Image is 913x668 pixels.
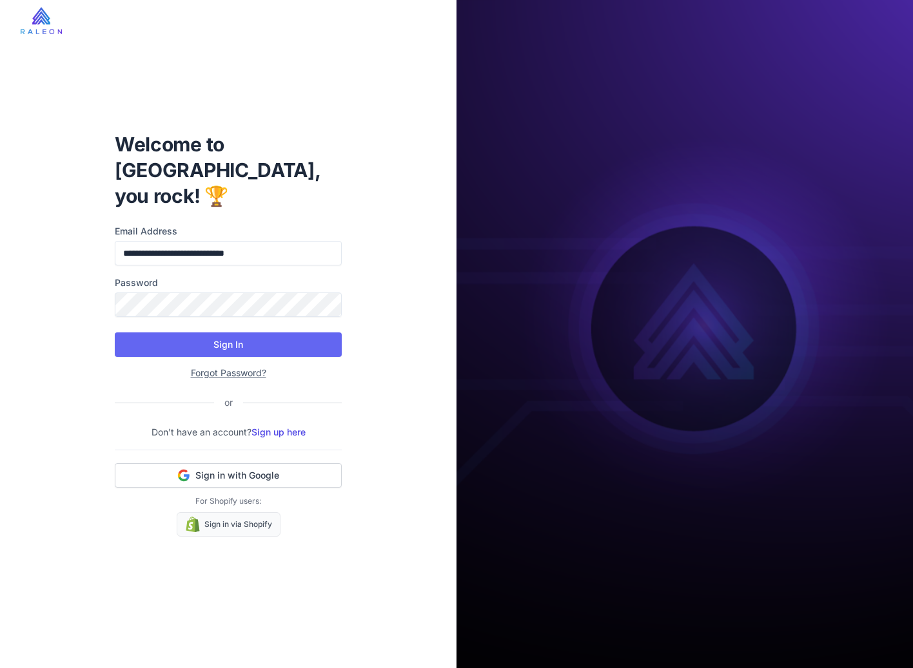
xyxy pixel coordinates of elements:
label: Password [115,276,342,290]
p: For Shopify users: [115,495,342,507]
p: Don't have an account? [115,425,342,439]
label: Email Address [115,224,342,238]
button: Sign In [115,332,342,357]
a: Forgot Password? [191,367,266,378]
span: Sign in with Google [195,469,279,482]
img: raleon-logo-whitebg.9aac0268.jpg [21,7,62,34]
button: Sign in with Google [115,463,342,488]
div: or [214,396,243,410]
h1: Welcome to [GEOGRAPHIC_DATA], you rock! 🏆 [115,131,342,209]
a: Sign in via Shopify [177,512,280,537]
a: Sign up here [251,426,306,437]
